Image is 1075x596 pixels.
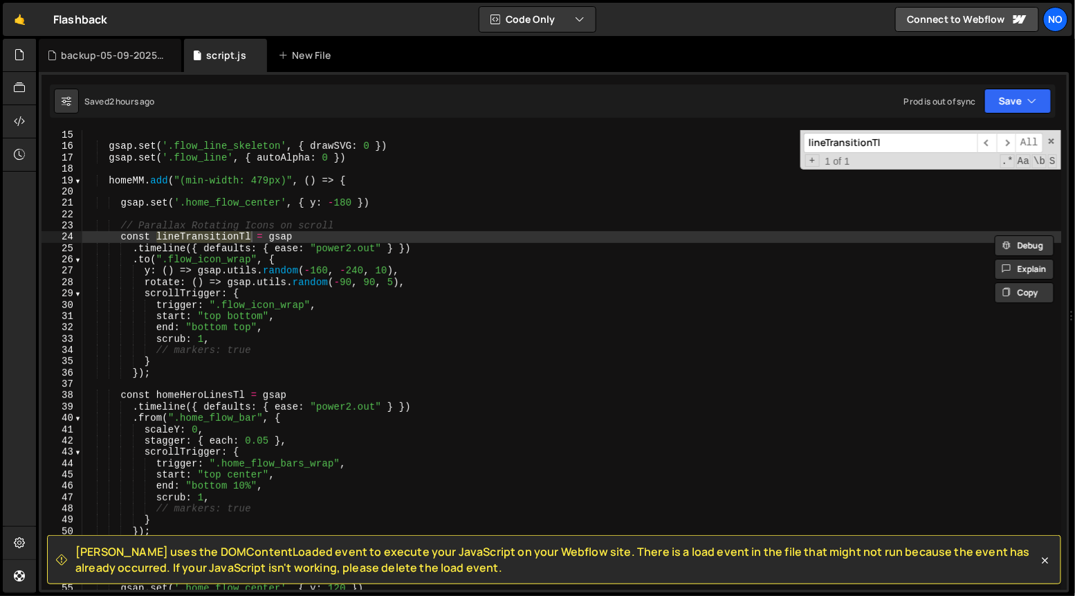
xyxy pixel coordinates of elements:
div: 34 [42,345,82,356]
div: 39 [42,401,82,413]
div: 2 hours ago [109,96,155,107]
div: 29 [42,288,82,299]
div: 32 [42,322,82,333]
span: 1 of 1 [820,156,856,167]
div: 45 [42,469,82,480]
input: Search for [804,133,977,153]
span: Search In Selection [1048,154,1057,168]
div: 35 [42,356,82,367]
div: 21 [42,197,82,208]
div: 22 [42,209,82,220]
div: 33 [42,334,82,345]
div: 16 [42,141,82,152]
div: 18 [42,163,82,174]
div: Flashback [53,11,107,28]
button: Code Only [479,7,596,32]
div: 15 [42,129,82,141]
div: 47 [42,492,82,503]
div: 51 [42,537,82,548]
div: 53 [42,560,82,571]
div: 41 [42,424,82,435]
div: 46 [42,480,82,491]
span: Toggle Replace mode [805,154,820,167]
div: script.js [206,48,246,62]
div: 44 [42,458,82,469]
span: CaseSensitive Search [1016,154,1031,168]
div: 27 [42,265,82,276]
span: ​ [977,133,997,153]
div: 50 [42,526,82,537]
div: 48 [42,503,82,514]
div: 42 [42,435,82,446]
div: 26 [42,254,82,265]
div: 49 [42,514,82,525]
div: 36 [42,368,82,379]
div: 20 [42,186,82,197]
div: 17 [42,152,82,163]
div: 38 [42,390,82,401]
div: 23 [42,220,82,231]
div: 43 [42,446,82,458]
button: Debug [995,235,1054,256]
span: Alt-Enter [1016,133,1043,153]
div: 54 [42,571,82,582]
div: 25 [42,243,82,254]
div: New File [278,48,336,62]
span: Whole Word Search [1032,154,1047,168]
div: 55 [42,583,82,594]
button: Explain [995,259,1054,280]
div: Saved [84,96,155,107]
div: 30 [42,300,82,311]
div: 24 [42,231,82,242]
button: Copy [995,282,1054,303]
a: No [1043,7,1068,32]
div: 19 [42,175,82,186]
a: 🤙 [3,3,37,36]
div: 31 [42,311,82,322]
a: Connect to Webflow [895,7,1039,32]
button: Save [984,89,1051,114]
span: [PERSON_NAME] uses the DOMContentLoaded event to execute your JavaScript on your Webflow site. Th... [75,544,1038,575]
span: RegExp Search [1000,154,1015,168]
div: 52 [42,549,82,560]
div: backup-05-09-2025.js [61,48,165,62]
div: 37 [42,379,82,390]
span: ​ [997,133,1016,153]
div: 28 [42,277,82,288]
div: Prod is out of sync [904,96,976,107]
div: 40 [42,413,82,424]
